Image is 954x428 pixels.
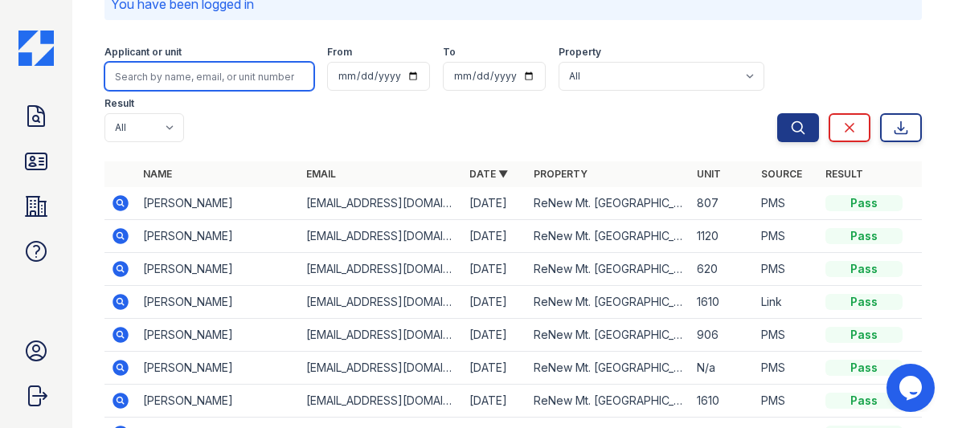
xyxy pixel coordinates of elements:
td: PMS [755,187,819,220]
td: [EMAIL_ADDRESS][DOMAIN_NAME] [300,385,463,418]
label: To [443,46,456,59]
label: Result [104,97,134,110]
td: [EMAIL_ADDRESS][DOMAIN_NAME] [300,253,463,286]
a: Property [534,168,588,180]
td: [PERSON_NAME] [137,253,300,286]
label: From [327,46,352,59]
td: PMS [755,319,819,352]
td: [DATE] [463,352,527,385]
td: ReNew Mt. [GEOGRAPHIC_DATA] [527,220,690,253]
div: Pass [825,228,903,244]
div: Pass [825,327,903,343]
td: [DATE] [463,286,527,319]
td: [EMAIL_ADDRESS][DOMAIN_NAME] [300,319,463,352]
td: 1610 [690,385,755,418]
a: Source [761,168,802,180]
a: Date ▼ [469,168,508,180]
td: ReNew Mt. [GEOGRAPHIC_DATA] [527,253,690,286]
td: [PERSON_NAME] [137,385,300,418]
td: [DATE] [463,385,527,418]
td: PMS [755,352,819,385]
td: [PERSON_NAME] [137,220,300,253]
td: 1120 [690,220,755,253]
td: PMS [755,385,819,418]
td: [DATE] [463,319,527,352]
td: N/a [690,352,755,385]
td: [DATE] [463,220,527,253]
td: PMS [755,253,819,286]
td: ReNew Mt. [GEOGRAPHIC_DATA] [527,319,690,352]
div: Pass [825,393,903,409]
td: [EMAIL_ADDRESS][DOMAIN_NAME] [300,220,463,253]
div: Pass [825,195,903,211]
td: [PERSON_NAME] [137,352,300,385]
div: Pass [825,360,903,376]
td: [EMAIL_ADDRESS][DOMAIN_NAME] [300,286,463,319]
td: ReNew Mt. [GEOGRAPHIC_DATA] [527,286,690,319]
td: Link [755,286,819,319]
td: [PERSON_NAME] [137,187,300,220]
td: 1610 [690,286,755,319]
div: Pass [825,261,903,277]
td: [DATE] [463,187,527,220]
td: [PERSON_NAME] [137,319,300,352]
td: [EMAIL_ADDRESS][DOMAIN_NAME] [300,187,463,220]
a: Unit [697,168,721,180]
label: Applicant or unit [104,46,182,59]
td: 807 [690,187,755,220]
a: Result [825,168,863,180]
div: Pass [825,294,903,310]
td: ReNew Mt. [GEOGRAPHIC_DATA] [527,385,690,418]
a: Name [143,168,172,180]
td: [PERSON_NAME] [137,286,300,319]
label: Property [559,46,601,59]
td: 620 [690,253,755,286]
td: ReNew Mt. [GEOGRAPHIC_DATA] [527,187,690,220]
td: ReNew Mt. [GEOGRAPHIC_DATA] [527,352,690,385]
td: PMS [755,220,819,253]
iframe: chat widget [886,364,938,412]
img: CE_Icon_Blue-c292c112584629df590d857e76928e9f676e5b41ef8f769ba2f05ee15b207248.png [18,31,54,66]
input: Search by name, email, or unit number [104,62,314,91]
td: [DATE] [463,253,527,286]
td: 906 [690,319,755,352]
a: Email [306,168,336,180]
td: [EMAIL_ADDRESS][DOMAIN_NAME] [300,352,463,385]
